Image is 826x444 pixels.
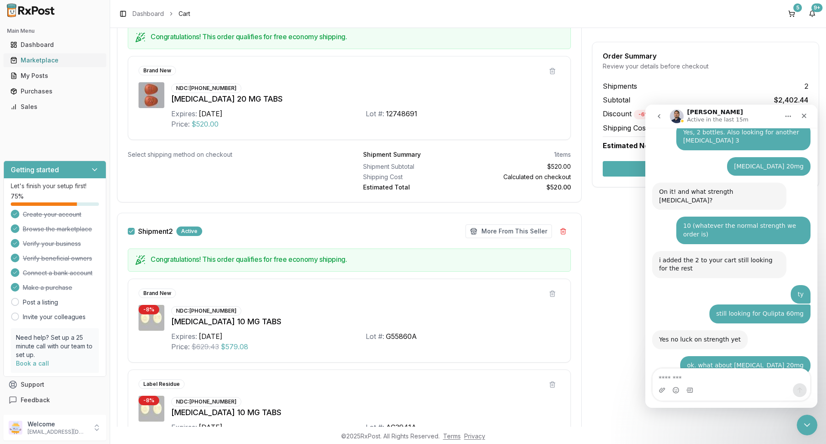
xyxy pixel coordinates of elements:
a: Invite your colleagues [23,313,86,321]
div: - 6 % [634,110,654,119]
span: Cart [179,9,190,18]
a: Marketplace [7,53,103,68]
span: Browse the marketplace [23,225,92,233]
div: 1 items [554,150,571,159]
div: [MEDICAL_DATA] 10 MG TABS [171,407,560,419]
span: Verify your business [23,239,81,248]
span: Create your account [23,210,81,219]
div: $520.00 [471,183,571,192]
label: Shipment 2 [138,228,173,235]
button: Dashboard [3,38,106,52]
a: Dashboard [133,9,164,18]
div: Expires: [171,109,197,119]
div: $520.00 [471,162,571,171]
div: - 8 % [139,396,159,405]
span: Shipping Cost [603,123,648,133]
a: Book a call [16,360,49,367]
div: AC3941A [386,422,416,432]
h5: Congratulations! This order qualifies for free economy shipping. [151,256,564,263]
div: My Posts [10,71,99,80]
span: Connect a bank account [23,269,92,277]
div: Price: [171,119,190,129]
button: 5 [785,7,798,21]
span: 75 % [11,192,24,201]
div: Lot #: [366,331,384,342]
h5: Congratulations! This order qualifies for free economy shipping. [151,33,564,40]
span: Subtotal [603,95,630,105]
button: My Posts [3,69,106,83]
button: Support [3,377,106,392]
div: Dashboard [10,40,99,49]
span: $579.08 [221,342,248,352]
div: Estimated Total [363,183,464,192]
div: Shipment Summary [363,150,421,159]
span: Shipments [603,81,637,91]
div: Expires: [171,331,197,342]
p: [EMAIL_ADDRESS][DOMAIN_NAME] [28,428,87,435]
div: Order Summary [603,53,808,59]
a: Post a listing [23,298,58,307]
div: Purchases [10,87,99,96]
div: NDC: [PHONE_NUMBER] [171,397,241,407]
div: [DATE] [199,331,222,342]
button: 9+ [805,7,819,21]
p: Need help? Set up a 25 minute call with our team to set up. [16,333,94,359]
div: [DATE] [199,109,222,119]
p: Welcome [28,420,87,428]
div: Shipping Cost [363,173,464,181]
img: RxPost Logo [3,3,59,17]
button: Purchases [3,84,106,98]
button: Sales [3,100,106,114]
div: Lot #: [366,109,384,119]
div: NDC: [PHONE_NUMBER] [171,84,241,93]
div: Calculated on checkout [471,173,571,181]
span: $2,402.44 [774,95,808,105]
div: 12748691 [386,109,417,119]
h2: Main Menu [7,28,103,34]
div: Expires: [171,422,197,432]
div: G55860A [386,331,417,342]
div: [MEDICAL_DATA] 10 MG TABS [171,316,560,328]
div: - 8 % [139,305,159,314]
div: Select shipping method on checkout [128,150,336,159]
div: [MEDICAL_DATA] 20 MG TABS [171,93,560,105]
div: Sales [10,102,99,111]
div: 5 [793,3,802,12]
span: $629.43 [191,342,219,352]
nav: breadcrumb [133,9,190,18]
a: My Posts [7,68,103,84]
button: More From This Seller [465,224,552,238]
button: Feedback [3,392,106,408]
